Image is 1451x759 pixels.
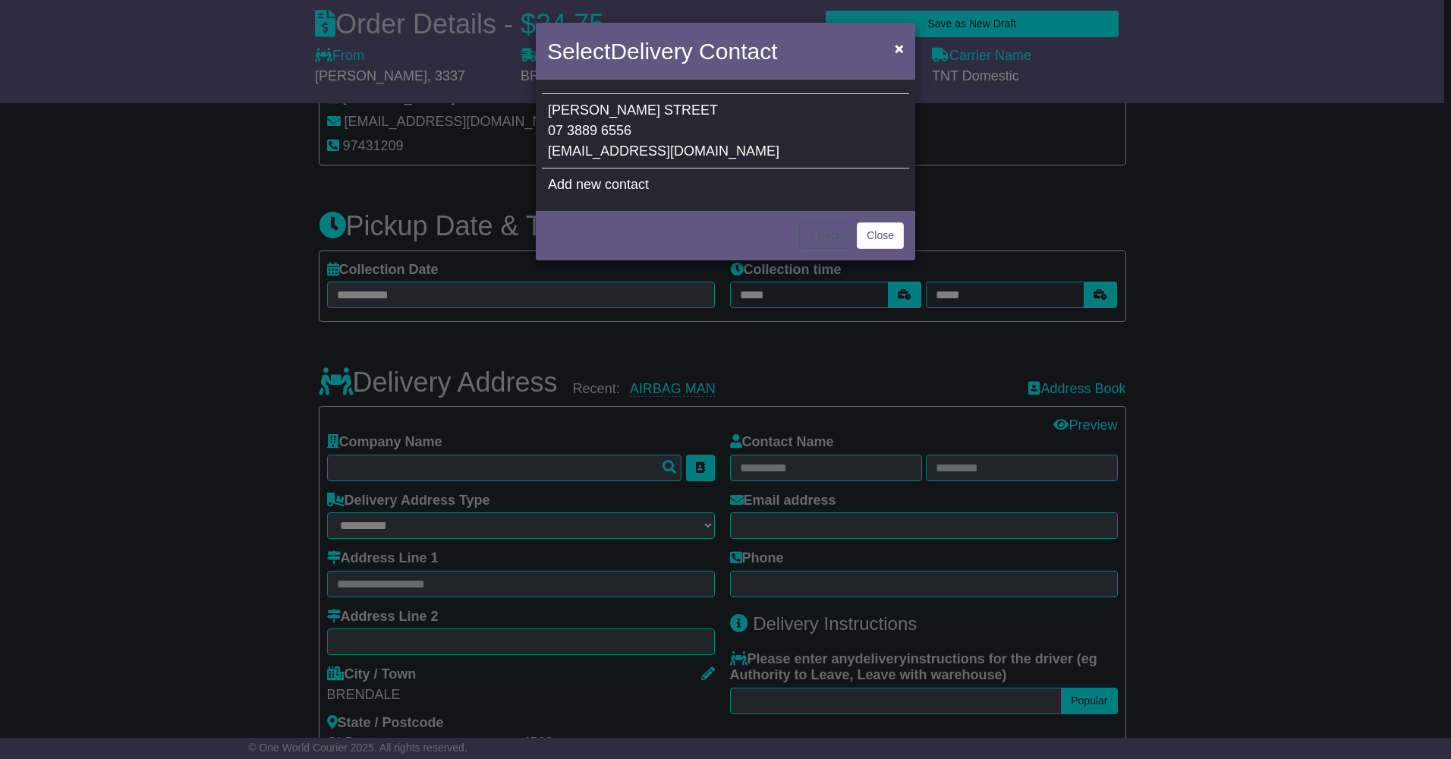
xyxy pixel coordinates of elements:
span: 07 3889 6556 [548,123,631,138]
span: STREET [664,102,718,118]
span: Delivery [610,39,692,64]
span: × [895,39,904,57]
button: Close [887,33,911,64]
span: [EMAIL_ADDRESS][DOMAIN_NAME] [548,143,779,159]
button: < Back [799,222,851,249]
h4: Select [547,34,777,68]
span: [PERSON_NAME] [548,102,660,118]
span: Contact [699,39,777,64]
span: Add new contact [548,177,649,192]
button: Close [857,222,904,249]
